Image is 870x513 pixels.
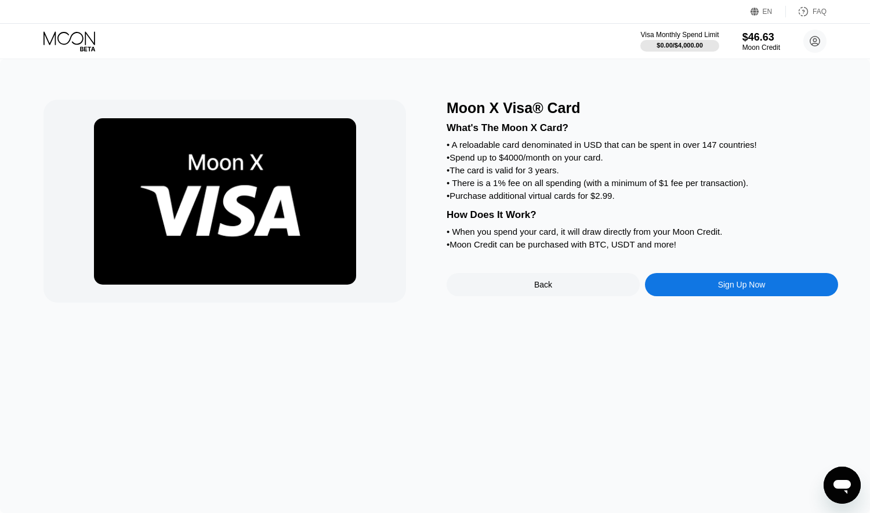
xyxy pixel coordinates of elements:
div: Visa Monthly Spend Limit$0.00/$4,000.00 [640,31,719,52]
div: How Does It Work? [447,209,838,221]
div: Sign Up Now [645,273,838,296]
div: FAQ [813,8,826,16]
div: Sign Up Now [718,280,766,289]
div: $46.63 [742,31,780,43]
div: Visa Monthly Spend Limit [640,31,719,39]
div: $0.00 / $4,000.00 [657,42,703,49]
div: Moon Credit [742,43,780,52]
div: Back [447,273,640,296]
iframe: Button to launch messaging window [824,467,861,504]
div: • The card is valid for 3 years. [447,165,838,175]
div: $46.63Moon Credit [742,31,780,52]
div: What's The Moon X Card? [447,122,838,134]
div: • A reloadable card denominated in USD that can be spent in over 147 countries! [447,140,838,150]
div: FAQ [786,6,826,17]
div: • Spend up to $4000/month on your card. [447,152,838,162]
div: • When you spend your card, it will draw directly from your Moon Credit. [447,227,838,237]
div: • Purchase additional virtual cards for $2.99. [447,191,838,201]
div: EN [751,6,786,17]
div: Back [534,280,552,289]
div: EN [763,8,773,16]
div: • There is a 1% fee on all spending (with a minimum of $1 fee per transaction). [447,178,838,188]
div: Moon X Visa® Card [447,100,838,117]
div: • Moon Credit can be purchased with BTC, USDT and more! [447,239,838,249]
